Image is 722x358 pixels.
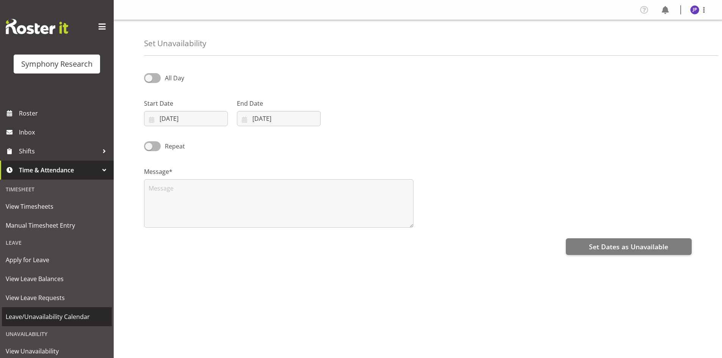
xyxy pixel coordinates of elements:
span: View Timesheets [6,201,108,212]
a: View Leave Requests [2,288,112,307]
img: Rosterit website logo [6,19,68,34]
span: Leave/Unavailability Calendar [6,311,108,322]
label: End Date [237,99,321,108]
h4: Set Unavailability [144,39,206,48]
span: Set Dates as Unavailable [589,242,668,252]
span: Roster [19,108,110,119]
img: judith-partridge11888.jpg [690,5,699,14]
div: Unavailability [2,326,112,342]
input: Click to select... [237,111,321,126]
span: View Leave Requests [6,292,108,303]
span: View Leave Balances [6,273,108,285]
a: Leave/Unavailability Calendar [2,307,112,326]
span: All Day [165,74,184,82]
div: Timesheet [2,181,112,197]
div: Leave [2,235,112,250]
span: Time & Attendance [19,164,99,176]
span: Apply for Leave [6,254,108,266]
span: Shifts [19,145,99,157]
span: Manual Timesheet Entry [6,220,108,231]
span: View Unavailability [6,345,108,357]
label: Message* [144,167,413,176]
label: Start Date [144,99,228,108]
div: Symphony Research [21,58,92,70]
input: Click to select... [144,111,228,126]
span: Inbox [19,127,110,138]
button: Set Dates as Unavailable [566,238,692,255]
a: Apply for Leave [2,250,112,269]
a: Manual Timesheet Entry [2,216,112,235]
span: Repeat [161,142,185,151]
a: View Leave Balances [2,269,112,288]
a: View Timesheets [2,197,112,216]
